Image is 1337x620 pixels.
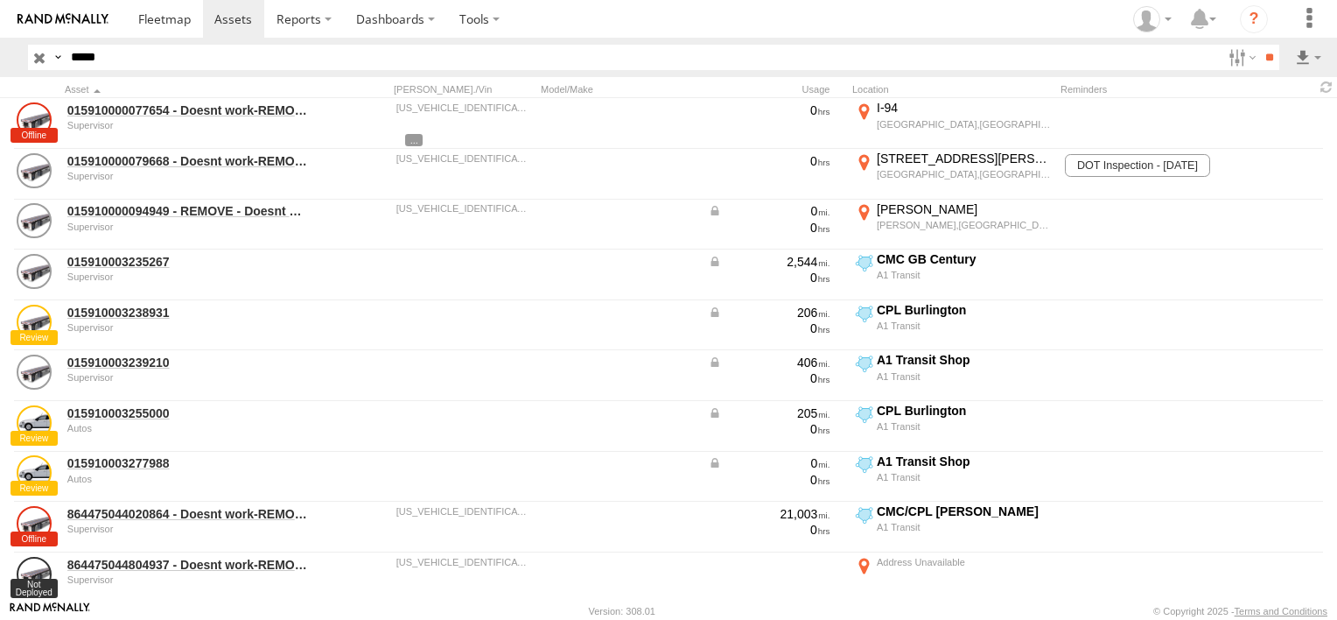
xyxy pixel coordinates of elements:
div: I-94 [877,100,1051,116]
div: Click to Sort [65,83,310,95]
label: Click to View Current Location [852,554,1053,602]
span: DOT Inspection - 01/31/2026 [1065,154,1209,177]
label: Click to View Current Location [852,352,1053,399]
label: Export results as... [1293,45,1323,70]
label: Click to View Current Location [852,454,1053,501]
label: Search Filter Options [1221,45,1259,70]
div: Location [852,83,1053,95]
a: 864475044020864 - Doesnt work-REMOVE [67,506,307,522]
div: A1 Transit [877,269,1051,281]
a: 864475044804937 - Doesnt work-REMOVE [67,557,307,573]
div: A1 Transit [877,320,1051,332]
div: 0 [708,102,830,118]
div: Reminders [1060,83,1195,95]
a: 015910000094949 - REMOVE - Doesnt work [67,203,307,219]
i: ? [1240,5,1268,33]
div: 21,003 [708,506,830,522]
div: A1 Transit [877,420,1051,433]
div: 0 [708,472,830,488]
a: View Asset Details [17,355,52,390]
div: 1TTF482C7J3060365 [396,203,531,214]
div: Model/Make [541,83,698,95]
label: Click to View Current Location [852,201,1053,249]
div: 1H2P04521MW003404 [396,557,531,567]
div: 0 [708,153,830,169]
a: Visit our Website [10,602,90,620]
div: Usage [705,83,845,95]
div: [GEOGRAPHIC_DATA],[GEOGRAPHIC_DATA] [877,168,1051,180]
a: 015910000079668 - Doesnt work-REMOVE [67,153,307,169]
div: A1 Transit Shop [877,454,1051,469]
div: 1GRDM062XAH717268 [396,506,531,517]
div: CMC GB Century [877,251,1051,267]
div: undefined [67,574,307,585]
a: View Asset Details [17,153,52,188]
div: 1GRDM0628CH714081 [396,153,531,164]
div: 1JJF48276VL403713 [396,102,531,113]
img: rand-logo.svg [17,13,108,25]
div: Data from Vehicle CANbus [708,455,830,471]
div: undefined [67,120,307,130]
a: View Asset Details [17,305,52,340]
a: View Asset Details [17,405,52,440]
a: 015910003239210 [67,355,307,370]
label: Click to View Current Location [852,302,1053,349]
div: undefined [67,271,307,282]
div: undefined [67,222,307,232]
a: View Asset Details [17,455,52,490]
div: A1 Transit [877,370,1051,383]
div: A1 Transit [877,471,1051,483]
div: Version: 308.01 [589,606,655,616]
a: 015910003255000 [67,405,307,421]
div: A1 Transit Shop [877,352,1051,368]
a: 015910000077654 - Doesnt work-REMOVE [67,102,307,118]
div: Data from Vehicle CANbus [708,305,830,321]
a: View Asset Details [17,254,52,289]
div: undefined [67,423,307,433]
label: Click to View Current Location [852,504,1053,551]
label: Click to View Current Location [852,251,1053,299]
span: Refresh [1316,79,1337,95]
a: View Asset Details [17,506,52,541]
div: Data from Vehicle CANbus [708,254,830,270]
a: 015910003235267 [67,254,307,270]
div: CPL Burlington [877,302,1051,318]
div: undefined [67,524,307,534]
div: [GEOGRAPHIC_DATA],[GEOGRAPHIC_DATA] [877,118,1051,130]
div: 0 [708,522,830,538]
a: 015910003238931 [67,305,307,321]
div: undefined [67,372,307,383]
label: Click to View Current Location [852,151,1053,198]
div: undefined [67,474,307,484]
div: 0 [708,220,830,236]
a: View Asset Details [17,102,52,137]
div: A1 Transit [877,521,1051,533]
div: 0 [708,421,830,437]
label: Search Query [51,45,65,70]
div: undefined [67,171,307,181]
div: CPL Burlington [877,403,1051,419]
div: 0 [708,321,830,336]
label: Click to View Current Location [852,403,1053,450]
div: 0 [708,370,830,386]
div: Jared Benson [1127,6,1178,32]
div: [PERSON_NAME] [877,201,1051,217]
div: undefined [67,322,307,333]
div: Data from Vehicle CANbus [708,405,830,421]
div: CMC/CPL [PERSON_NAME] [877,504,1051,519]
div: Data from Vehicle CANbus [708,355,830,370]
a: View Asset Details [17,203,52,238]
a: View Asset Details [17,557,52,592]
div: 0 [708,270,830,285]
div: Data from Vehicle CANbus [708,203,830,219]
div: [PERSON_NAME]./Vin [394,83,534,95]
span: View Asset Details to show all tags [405,134,423,146]
div: © Copyright 2025 - [1153,606,1327,616]
a: 015910003277988 [67,455,307,471]
div: [PERSON_NAME],[GEOGRAPHIC_DATA] [877,219,1051,231]
div: [STREET_ADDRESS][PERSON_NAME] [877,151,1051,166]
label: Click to View Current Location [852,100,1053,147]
a: Terms and Conditions [1235,606,1327,616]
